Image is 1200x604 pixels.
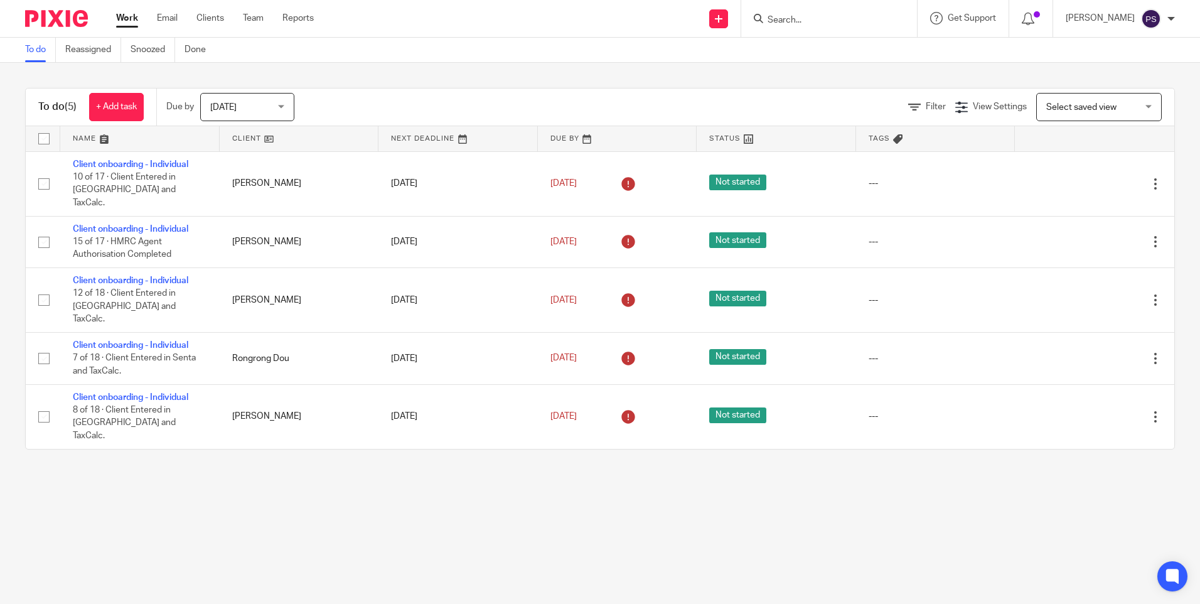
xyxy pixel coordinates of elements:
a: Snoozed [131,38,175,62]
a: Client onboarding - Individual [73,225,188,234]
a: Reports [282,12,314,24]
td: [PERSON_NAME] [220,216,379,267]
a: + Add task [89,93,144,121]
span: 12 of 18 · Client Entered in [GEOGRAPHIC_DATA] and TaxCalc. [73,289,176,324]
a: Reassigned [65,38,121,62]
td: [PERSON_NAME] [220,384,379,449]
a: Work [116,12,138,24]
span: Not started [709,291,766,306]
h1: To do [38,100,77,114]
span: [DATE] [550,412,577,421]
span: 10 of 17 · Client Entered in [GEOGRAPHIC_DATA] and TaxCalc. [73,173,176,207]
div: --- [869,235,1003,248]
td: [DATE] [378,333,538,384]
span: [DATE] [210,103,237,112]
td: [PERSON_NAME] [220,268,379,333]
span: [DATE] [550,237,577,246]
p: [PERSON_NAME] [1066,12,1135,24]
img: svg%3E [1141,9,1161,29]
td: [DATE] [378,151,538,216]
span: 8 of 18 · Client Entered in [GEOGRAPHIC_DATA] and TaxCalc. [73,406,176,440]
a: Client onboarding - Individual [73,160,188,169]
td: Rongrong Dou [220,333,379,384]
a: Client onboarding - Individual [73,341,188,350]
span: Tags [869,135,890,142]
span: Select saved view [1046,103,1117,112]
td: [DATE] [378,268,538,333]
span: 15 of 17 · HMRC Agent Authorisation Completed [73,237,171,259]
span: Get Support [948,14,996,23]
span: (5) [65,102,77,112]
span: 7 of 18 · Client Entered in Senta and TaxCalc. [73,354,196,376]
span: View Settings [973,102,1027,111]
td: [DATE] [378,384,538,449]
a: To do [25,38,56,62]
td: [PERSON_NAME] [220,151,379,216]
span: Not started [709,349,766,365]
a: Client onboarding - Individual [73,393,188,402]
input: Search [766,15,879,26]
span: Filter [926,102,946,111]
span: [DATE] [550,354,577,363]
span: Not started [709,175,766,190]
span: [DATE] [550,179,577,188]
a: Email [157,12,178,24]
a: Clients [196,12,224,24]
a: Team [243,12,264,24]
td: [DATE] [378,216,538,267]
img: Pixie [25,10,88,27]
span: Not started [709,407,766,423]
div: --- [869,294,1003,306]
p: Due by [166,100,194,113]
a: Client onboarding - Individual [73,276,188,285]
div: --- [869,177,1003,190]
span: [DATE] [550,296,577,305]
span: Not started [709,232,766,248]
div: --- [869,410,1003,423]
a: Done [185,38,215,62]
div: --- [869,352,1003,365]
